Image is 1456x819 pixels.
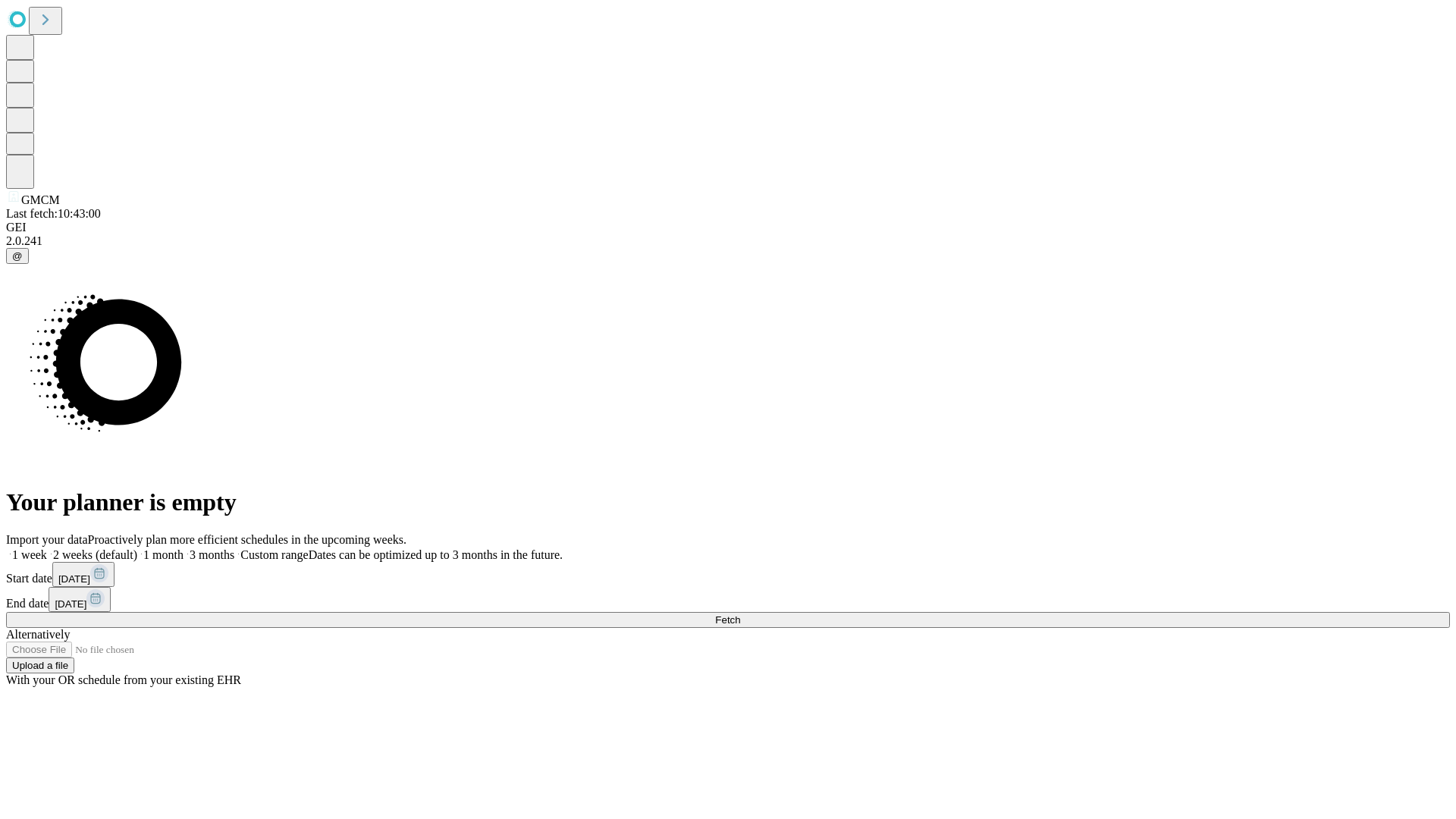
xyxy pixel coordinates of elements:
[6,221,1450,234] div: GEI
[6,562,1450,587] div: Start date
[58,573,90,585] span: [DATE]
[715,614,740,626] span: Fetch
[6,207,101,220] span: Last fetch: 10:43:00
[12,548,47,561] span: 1 week
[6,248,29,264] button: @
[6,533,88,546] span: Import your data
[240,548,308,561] span: Custom range
[6,587,1450,612] div: End date
[12,250,23,262] span: @
[6,234,1450,248] div: 2.0.241
[52,562,115,587] button: [DATE]
[53,548,137,561] span: 2 weeks (default)
[88,533,406,546] span: Proactively plan more efficient schedules in the upcoming weeks.
[143,548,184,561] span: 1 month
[6,628,70,641] span: Alternatively
[6,488,1450,516] h1: Your planner is empty
[21,193,60,206] span: GMCM
[6,673,241,686] span: With your OR schedule from your existing EHR
[55,598,86,610] span: [DATE]
[309,548,563,561] span: Dates can be optimized up to 3 months in the future.
[190,548,234,561] span: 3 months
[6,612,1450,628] button: Fetch
[49,587,111,612] button: [DATE]
[6,657,74,673] button: Upload a file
